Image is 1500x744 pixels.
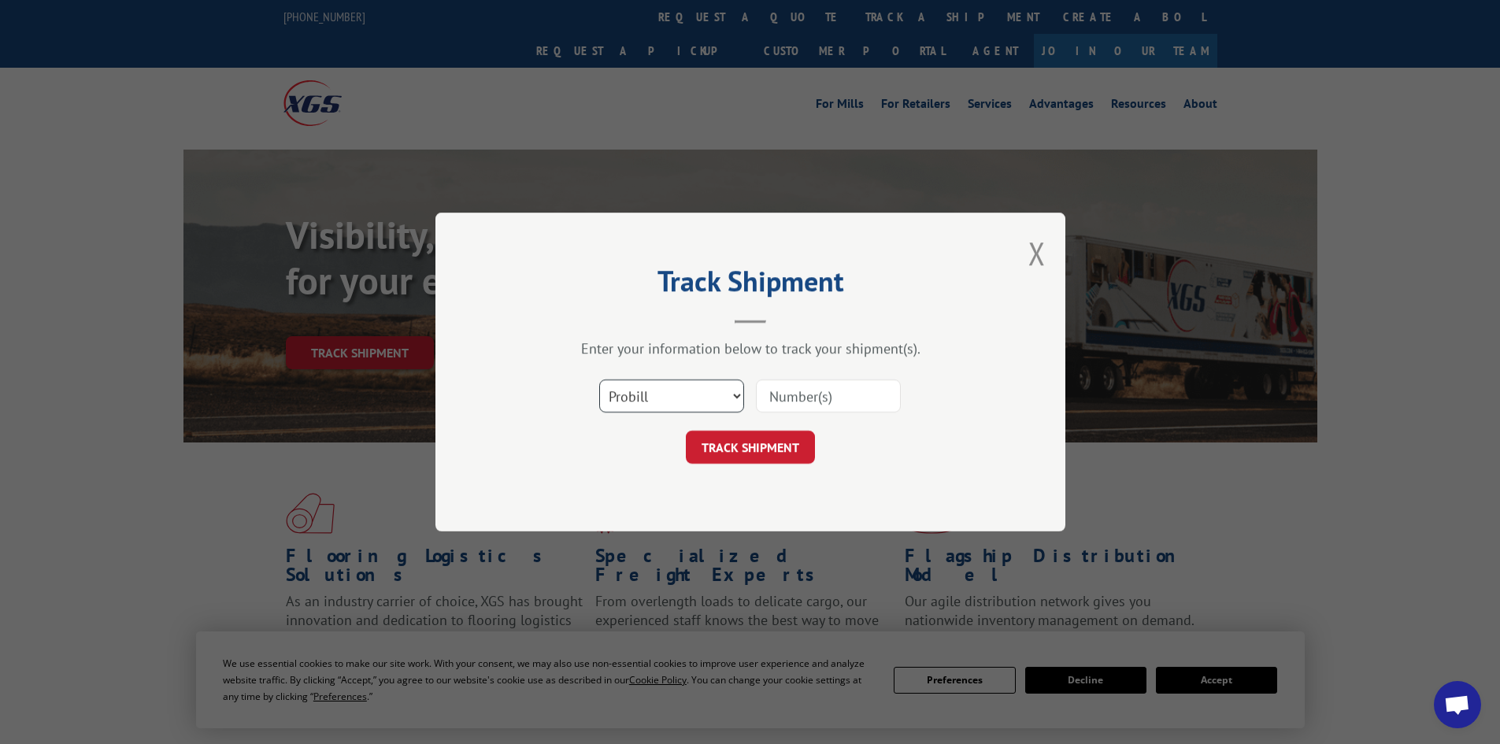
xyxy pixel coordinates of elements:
button: Close modal [1028,232,1046,274]
input: Number(s) [756,379,901,413]
div: Enter your information below to track your shipment(s). [514,339,987,357]
div: Open chat [1434,681,1481,728]
button: TRACK SHIPMENT [686,431,815,464]
h2: Track Shipment [514,270,987,300]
